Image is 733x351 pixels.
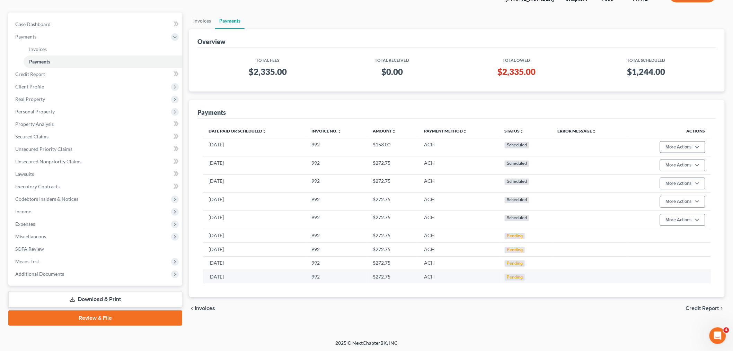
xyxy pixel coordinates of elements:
span: Expenses [15,221,35,227]
td: 992 [306,174,368,192]
td: $272.75 [367,174,418,192]
td: $272.75 [367,243,418,256]
div: Pending [505,260,525,267]
a: Payments [24,55,182,68]
a: Download & Print [8,291,182,308]
td: ACH [418,243,499,256]
a: Payment Methodunfold_more [424,128,467,134]
td: 992 [306,138,368,156]
span: Income [15,208,31,214]
a: Invoices [24,43,182,55]
a: Unsecured Nonpriority Claims [10,155,182,168]
th: Actions [627,124,711,138]
span: Secured Claims [15,134,48,139]
button: Credit Report chevron_right [686,306,725,311]
a: Unsecured Priority Claims [10,143,182,155]
td: $153.00 [367,138,418,156]
td: ACH [418,138,499,156]
th: Total Fees [203,53,333,63]
a: Date Paid or Scheduledunfold_more [209,128,266,134]
div: Scheduled [505,161,529,167]
td: $272.75 [367,192,418,211]
span: Means Test [15,258,39,264]
button: More Actions [660,160,705,171]
th: Total Received [333,53,452,63]
span: Credit Report [15,71,45,77]
span: Invoices [195,306,215,311]
i: unfold_more [392,129,396,134]
td: 992 [306,192,368,211]
a: Lawsuits [10,168,182,180]
td: $272.75 [367,211,418,229]
a: Executory Contracts [10,180,182,193]
td: [DATE] [203,156,306,174]
span: Unsecured Priority Claims [15,146,72,152]
td: $272.75 [367,156,418,174]
a: Statusunfold_more [505,128,524,134]
button: More Actions [660,178,705,189]
a: Invoices [189,12,215,29]
i: unfold_more [520,129,524,134]
div: Pending [505,233,525,239]
td: ACH [418,156,499,174]
td: $272.75 [367,229,418,242]
span: Payments [29,59,50,65]
a: Secured Claims [10,130,182,143]
h3: $2,335.00 [458,66,576,77]
h3: $1,244.00 [587,66,705,77]
button: More Actions [660,214,705,226]
a: Payments [215,12,245,29]
button: More Actions [660,196,705,208]
td: 992 [306,156,368,174]
td: [DATE] [203,270,306,283]
td: [DATE] [203,192,306,211]
th: Total Owed [452,53,582,63]
div: Scheduled [505,142,529,148]
td: 992 [306,256,368,270]
a: Credit Report [10,68,182,80]
td: 992 [306,229,368,242]
div: Scheduled [505,179,529,185]
div: Scheduled [505,215,529,221]
h3: $0.00 [338,66,447,77]
span: Invoices [29,46,47,52]
td: ACH [418,256,499,270]
span: SOFA Review [15,246,44,252]
td: 992 [306,243,368,256]
i: chevron_right [719,306,725,311]
a: Invoice No.unfold_more [311,128,342,134]
i: chevron_left [189,306,195,311]
div: Pending [505,247,525,253]
td: ACH [418,270,499,283]
a: Property Analysis [10,118,182,130]
a: Error Messageunfold_more [558,128,597,134]
td: ACH [418,211,499,229]
td: $272.75 [367,256,418,270]
span: Case Dashboard [15,21,51,27]
td: ACH [418,229,499,242]
div: Scheduled [505,197,529,203]
span: Miscellaneous [15,233,46,239]
td: ACH [418,192,499,211]
span: Real Property [15,96,45,102]
div: Overview [197,37,226,46]
span: Property Analysis [15,121,54,127]
span: Executory Contracts [15,183,60,189]
span: Client Profile [15,84,44,89]
td: ACH [418,174,499,192]
td: [DATE] [203,243,306,256]
td: 992 [306,270,368,283]
th: Total Scheduled [581,53,711,63]
div: Payments [197,108,226,117]
i: unfold_more [262,129,266,134]
button: More Actions [660,141,705,153]
span: Unsecured Nonpriority Claims [15,159,81,164]
span: Codebtors Insiders & Notices [15,196,78,202]
td: [DATE] [203,174,306,192]
a: Case Dashboard [10,18,182,31]
span: Credit Report [686,306,719,311]
a: Review & File [8,310,182,326]
i: unfold_more [463,129,467,134]
i: unfold_more [337,129,342,134]
a: Amountunfold_more [373,128,396,134]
